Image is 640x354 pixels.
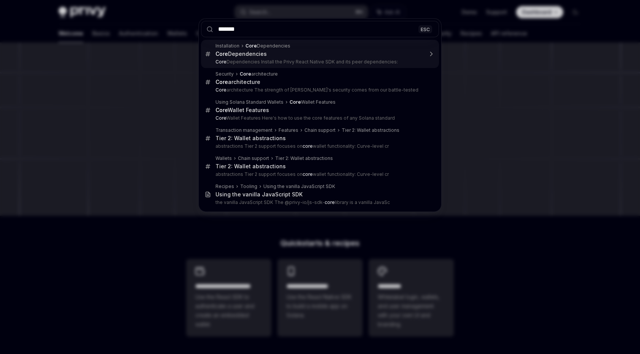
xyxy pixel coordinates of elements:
b: Core [215,79,228,85]
div: Wallets [215,155,232,161]
div: Using the vanilla JavaScript SDK [263,183,335,190]
b: Core [215,115,226,121]
p: abstractions Tier 2 support focuses on wallet functionality: Curve-level cr [215,143,423,149]
div: Tooling [240,183,257,190]
div: Using Solana Standard Wallets [215,99,284,105]
div: Dependencies [215,51,267,57]
b: Core [240,71,251,77]
div: Wallet Features [290,99,336,105]
p: Dependencies Install the Privy React Native SDK and its peer dependencies: [215,59,423,65]
div: Chain support [238,155,269,161]
b: core [303,143,313,149]
p: Wallet Features Here's how to use the core features of any Solana standard [215,115,423,121]
div: Recipes [215,183,234,190]
b: Core [215,51,228,57]
b: Core [215,107,228,113]
p: architecture The strength of [PERSON_NAME]'s security comes from our battle-tested [215,87,423,93]
b: Core [215,87,227,93]
div: Installation [215,43,239,49]
p: abstractions Tier 2 support focuses on wallet functionality: Curve-level cr [215,171,423,177]
div: Wallet Features [215,107,269,114]
b: Core [215,59,227,65]
b: core [303,171,313,177]
div: Chain support [304,127,336,133]
div: Using the vanilla JavaScript SDK [215,191,303,198]
div: Dependencies [246,43,290,49]
div: architecture [240,71,278,77]
p: the vanilla JavaScript SDK The @privy-io/js-sdk- library is a vanilla JavaSc [215,199,423,205]
div: Transaction management [215,127,272,133]
b: Core [290,99,301,105]
b: Core [246,43,257,49]
div: Tier 2: Wallet abstractions [215,163,286,170]
div: Tier 2: Wallet abstractions [275,155,333,161]
div: architecture [215,79,260,85]
div: ESC [418,25,432,33]
div: Security [215,71,234,77]
div: Tier 2: Wallet abstractions [342,127,399,133]
b: core [325,199,335,205]
div: Tier 2: Wallet abstractions [215,135,286,142]
div: Features [279,127,298,133]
